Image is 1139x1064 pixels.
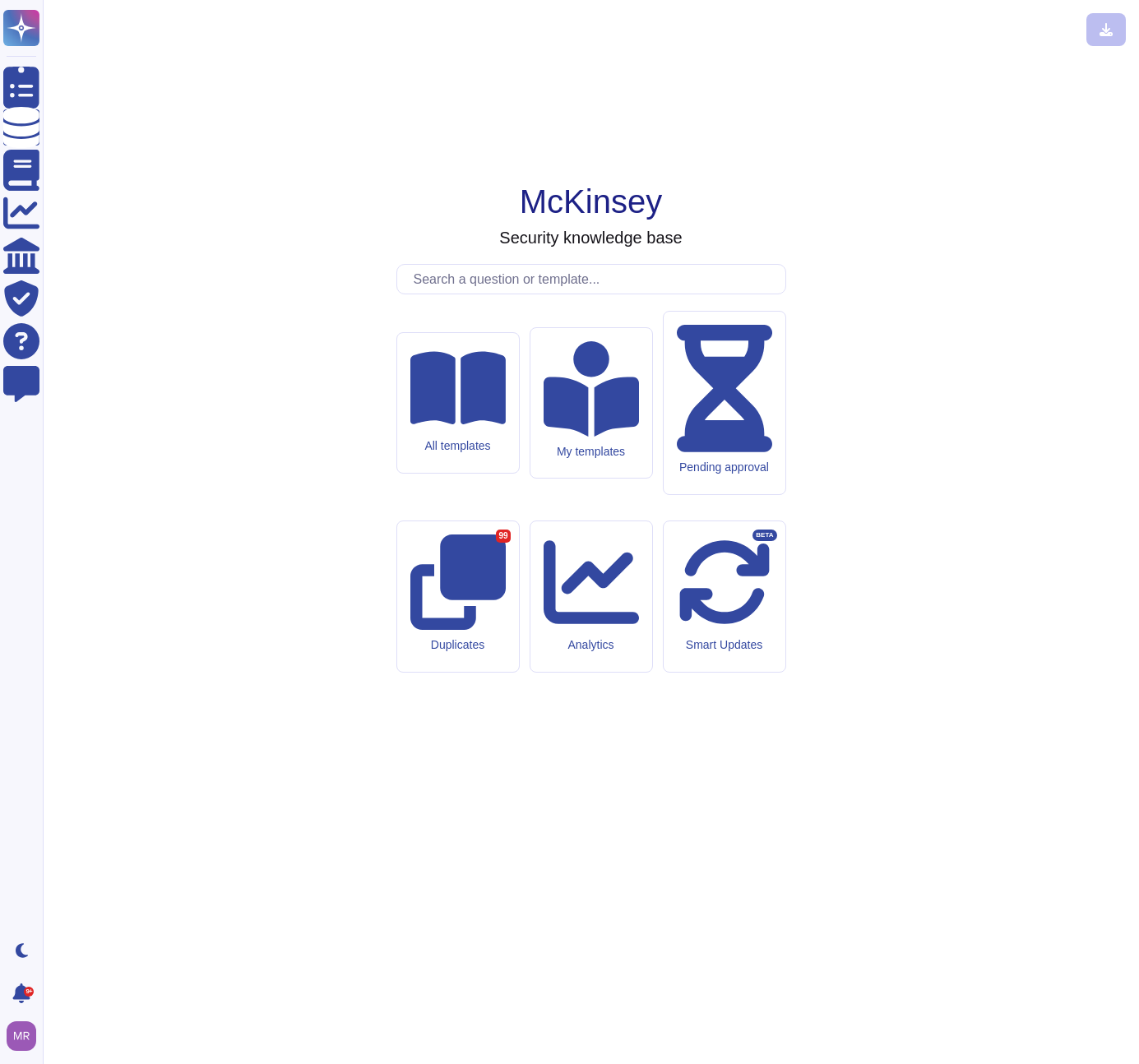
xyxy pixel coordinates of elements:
[410,439,506,453] div: All templates
[7,1021,36,1051] img: user
[499,228,682,247] h3: Security knowledge base
[520,182,662,221] h1: McKinsey
[24,987,34,997] div: 9+
[677,638,772,652] div: Smart Updates
[544,638,639,652] div: Analytics
[410,638,506,652] div: Duplicates
[752,530,776,541] div: BETA
[677,460,772,474] div: Pending approval
[405,265,785,294] input: Search a question or template...
[496,530,510,543] div: 99
[3,1018,48,1054] button: user
[544,445,639,459] div: My templates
